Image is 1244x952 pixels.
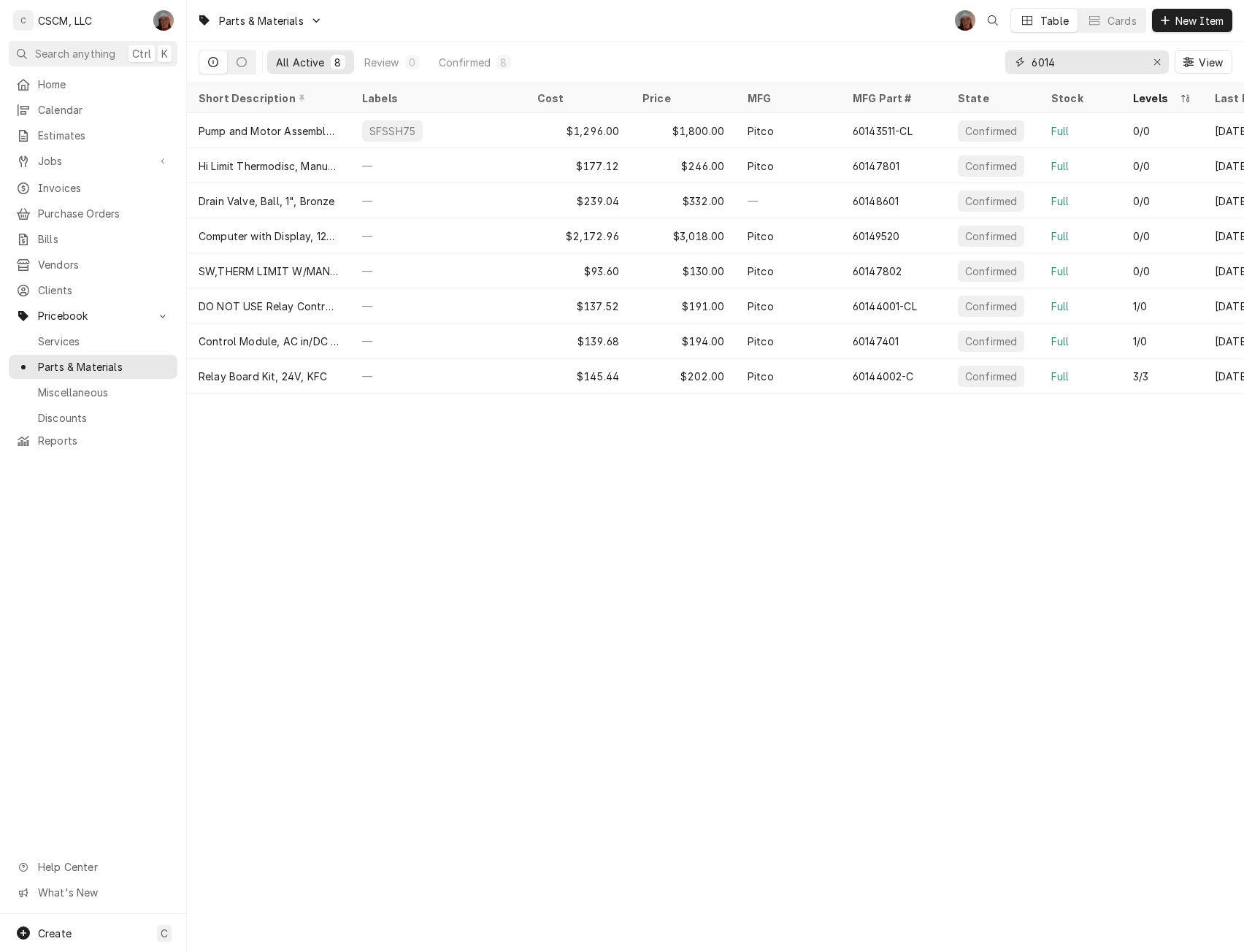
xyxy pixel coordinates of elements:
span: Reports [38,433,170,448]
span: Pricebook [38,308,148,323]
div: DO NOT USE Relay Control Board, 24V, Class 2, SG [199,299,339,314]
div: Dena Vecchetti's Avatar [153,10,174,31]
a: Parts & Materials [9,355,177,379]
div: $137.52 [526,288,631,323]
div: Pitco [748,299,774,314]
div: Hi Limit Thermodisc, Manual Reset [199,158,339,174]
span: Parts & Materials [38,359,170,375]
span: Invoices [38,180,170,196]
div: $194.00 [631,323,736,358]
div: Short Description [199,91,336,106]
div: Confirmed [964,334,1018,349]
div: — [350,358,526,394]
a: Go to What's New [9,880,177,905]
div: $145.44 [526,358,631,394]
div: Pitco [748,334,774,349]
div: $1,296.00 [526,113,631,148]
button: Search anythingCtrlK [9,41,177,66]
a: Home [9,72,177,96]
span: Create [38,927,72,940]
div: $239.04 [526,183,631,218]
span: Help Center [38,859,169,875]
div: Full [1051,123,1070,139]
div: Pump and Motor Assembly, 1/3HP, 115/230V, 8GPM (1) [199,123,339,139]
button: New Item [1152,9,1232,32]
div: DV [955,10,975,31]
div: — [350,253,526,288]
span: View [1196,55,1226,70]
div: — [350,218,526,253]
div: — [350,288,526,323]
div: 60144001-CL [853,299,917,314]
div: MFG Part # [853,91,932,106]
a: Discounts [9,406,177,430]
div: State [958,91,1025,106]
div: 0/0 [1133,158,1150,174]
span: Search anything [35,46,115,61]
span: Parts & Materials [219,13,304,28]
div: Drain Valve, Ball, 1", Bronze [199,193,335,209]
div: 0 [408,55,417,70]
a: Go to Pricebook [9,304,177,328]
div: SW,THERM LIMIT W/MAN RST 120C [199,264,339,279]
div: — [736,183,841,218]
div: Control Module, AC in/DC out [199,334,339,349]
span: Estimates [38,128,170,143]
div: Full [1051,264,1070,279]
span: Jobs [38,153,148,169]
div: Full [1051,193,1070,209]
div: Confirmed [964,229,1018,244]
div: Cost [537,91,616,106]
div: $139.68 [526,323,631,358]
div: Full [1051,158,1070,174]
div: $3,018.00 [631,218,736,253]
span: Bills [38,231,170,247]
div: 60149520 [853,229,899,244]
div: Levels [1133,91,1177,106]
a: Go to Jobs [9,149,177,173]
a: Services [9,329,177,353]
div: Confirmed [964,158,1018,174]
div: SFSSH75 [368,123,417,139]
div: Pitco [748,264,774,279]
div: Pitco [748,369,774,384]
div: 60147401 [853,334,899,349]
div: DV [153,10,174,31]
div: 60143511-CL [853,123,913,139]
div: $2,172.96 [526,218,631,253]
div: Pitco [748,229,774,244]
input: Keyword search [1032,50,1141,74]
a: Purchase Orders [9,201,177,226]
div: 60147802 [853,264,902,279]
div: Cards [1107,13,1137,28]
div: — [350,183,526,218]
div: Confirmed [964,193,1018,209]
span: What's New [38,885,169,900]
div: Pitco [748,123,774,139]
span: Clients [38,283,170,298]
div: 0/0 [1133,229,1150,244]
div: MFG [748,91,826,106]
a: Vendors [9,253,177,277]
div: 60147801 [853,158,899,174]
span: Vendors [38,257,170,272]
a: Go to Parts & Materials [191,9,329,33]
span: Purchase Orders [38,206,170,221]
span: C [161,926,168,941]
div: $202.00 [631,358,736,394]
div: $191.00 [631,288,736,323]
div: Confirmed [964,123,1018,139]
div: Pitco [748,158,774,174]
div: Full [1051,229,1070,244]
div: $93.60 [526,253,631,288]
span: Services [38,334,170,349]
a: Miscellaneous [9,380,177,404]
div: Dena Vecchetti's Avatar [955,10,975,31]
div: Full [1051,369,1070,384]
div: 8 [334,55,342,70]
div: Price [642,91,721,106]
div: $177.12 [526,148,631,183]
div: C [13,10,34,31]
div: Full [1051,299,1070,314]
div: Confirmed [964,369,1018,384]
